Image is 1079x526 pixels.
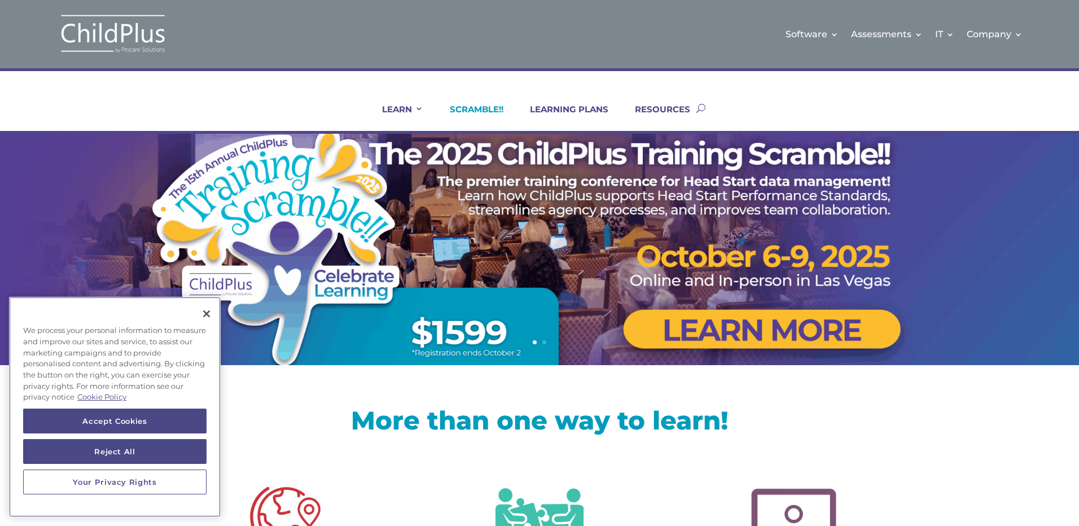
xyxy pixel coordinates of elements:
[516,104,608,131] a: LEARNING PLANS
[851,11,923,57] a: Assessments
[9,297,221,517] div: Privacy
[77,392,126,401] a: More information about your privacy, opens in a new tab
[9,297,221,517] div: Cookie banner
[786,11,839,57] a: Software
[533,340,537,344] a: 1
[23,470,207,494] button: Your Privacy Rights
[23,409,207,433] button: Accept Cookies
[194,301,219,326] button: Close
[23,439,207,464] button: Reject All
[621,104,690,131] a: RESOURCES
[935,11,954,57] a: IT
[967,11,1023,57] a: Company
[542,340,546,344] a: 2
[436,104,503,131] a: SCRAMBLE!!
[368,104,423,131] a: LEARN
[9,319,221,409] div: We process your personal information to measure and improve our sites and service, to assist our ...
[178,407,901,439] h1: More than one way to learn!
